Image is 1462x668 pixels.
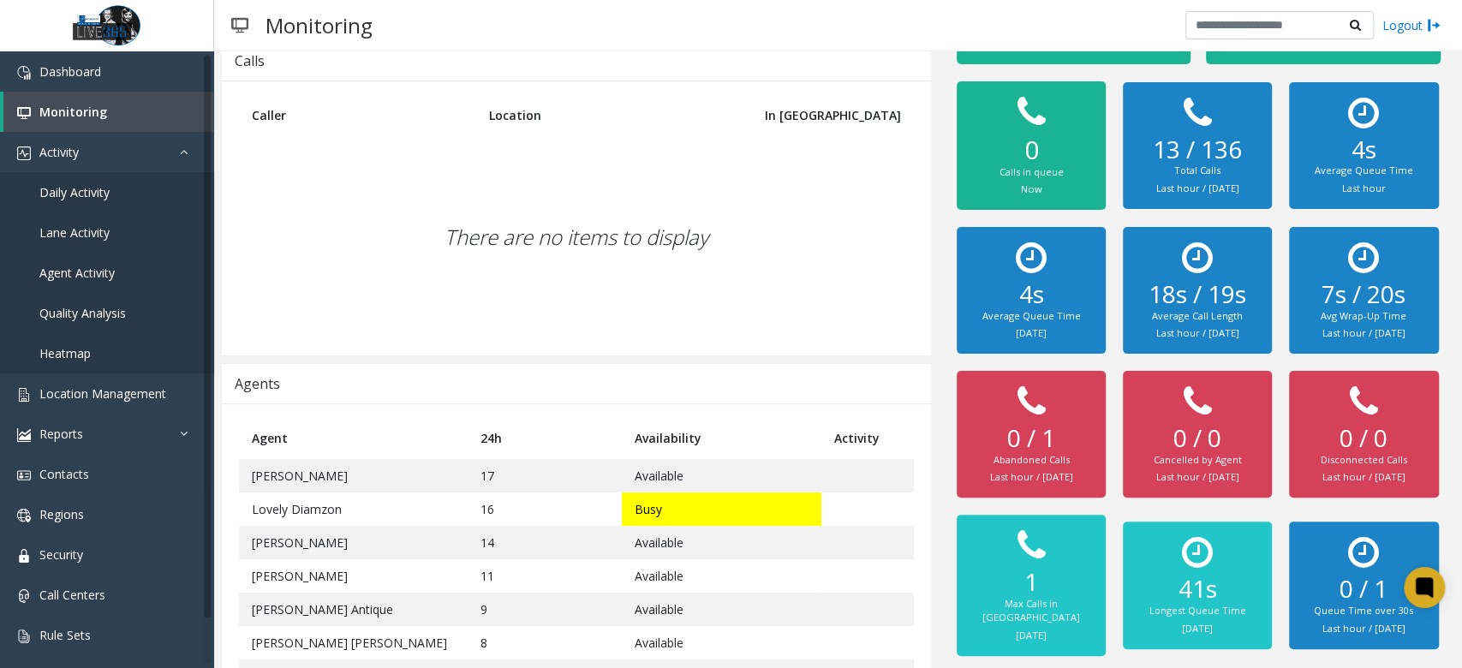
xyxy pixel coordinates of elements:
[17,428,31,442] img: 'icon'
[239,136,914,338] div: There are no items to display
[17,549,31,563] img: 'icon'
[39,587,105,603] span: Call Centers
[39,144,79,160] span: Activity
[239,526,468,559] td: [PERSON_NAME]
[1322,470,1405,483] small: Last hour / [DATE]
[239,492,468,526] td: Lovely Diamzon
[1306,164,1422,178] div: Average Queue Time
[468,593,622,626] td: 9
[39,104,107,120] span: Monitoring
[17,509,31,522] img: 'icon'
[17,66,31,80] img: 'icon'
[622,593,821,626] td: Available
[821,417,914,459] th: Activity
[1020,182,1041,195] small: Now
[1342,182,1386,194] small: Last hour
[39,546,83,563] span: Security
[39,305,126,321] span: Quality Analysis
[468,492,622,526] td: 16
[39,466,89,482] span: Contacts
[39,224,110,241] span: Lane Activity
[1322,622,1405,635] small: Last hour / [DATE]
[974,165,1089,180] div: Calls in queue
[39,506,84,522] span: Regions
[974,280,1089,309] h2: 4s
[17,589,31,603] img: 'icon'
[1140,575,1256,604] h2: 41s
[39,265,115,281] span: Agent Activity
[1306,280,1422,309] h2: 7s / 20s
[1016,629,1047,641] small: [DATE]
[239,593,468,626] td: [PERSON_NAME] Antique
[622,459,821,492] td: Available
[231,4,248,46] img: pageIcon
[1016,326,1047,339] small: [DATE]
[1306,453,1422,468] div: Disconnected Calls
[1306,309,1422,324] div: Avg Wrap-Up Time
[622,526,821,559] td: Available
[17,629,31,643] img: 'icon'
[1140,280,1256,309] h2: 18s / 19s
[1140,424,1256,453] h2: 0 / 0
[39,184,110,200] span: Daily Activity
[17,388,31,402] img: 'icon'
[1156,182,1239,194] small: Last hour / [DATE]
[39,345,91,361] span: Heatmap
[1306,424,1422,453] h2: 0 / 0
[39,426,83,442] span: Reports
[239,559,468,593] td: [PERSON_NAME]
[476,94,731,136] th: Location
[1306,604,1422,618] div: Queue Time over 30s
[1140,135,1256,164] h2: 13 / 136
[39,63,101,80] span: Dashboard
[1140,604,1256,618] div: Longest Queue Time
[39,385,166,402] span: Location Management
[39,627,91,643] span: Rule Sets
[3,92,214,132] a: Monitoring
[239,417,468,459] th: Agent
[1322,326,1405,339] small: Last hour / [DATE]
[235,50,265,72] div: Calls
[1382,16,1441,34] a: Logout
[1140,309,1256,324] div: Average Call Length
[17,106,31,120] img: 'icon'
[468,459,622,492] td: 17
[17,468,31,482] img: 'icon'
[235,373,280,395] div: Agents
[974,134,1089,165] h2: 0
[1156,470,1239,483] small: Last hour / [DATE]
[1140,453,1256,468] div: Cancelled by Agent
[239,626,468,659] td: [PERSON_NAME] [PERSON_NAME]
[731,94,913,136] th: In [GEOGRAPHIC_DATA]
[1306,135,1422,164] h2: 4s
[622,559,821,593] td: Available
[1182,622,1213,635] small: [DATE]
[468,559,622,593] td: 11
[622,417,821,459] th: Availability
[1306,575,1422,604] h2: 0 / 1
[974,309,1089,324] div: Average Queue Time
[622,492,821,526] td: Busy
[974,453,1089,468] div: Abandoned Calls
[974,597,1089,625] div: Max Calls in [GEOGRAPHIC_DATA]
[974,568,1089,597] h2: 1
[17,146,31,160] img: 'icon'
[1427,16,1441,34] img: logout
[1140,164,1256,178] div: Total Calls
[257,4,381,46] h3: Monitoring
[622,626,821,659] td: Available
[1156,326,1239,339] small: Last hour / [DATE]
[974,424,1089,453] h2: 0 / 1
[468,626,622,659] td: 8
[468,526,622,559] td: 14
[239,94,476,136] th: Caller
[989,470,1072,483] small: Last hour / [DATE]
[468,417,622,459] th: 24h
[239,459,468,492] td: [PERSON_NAME]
